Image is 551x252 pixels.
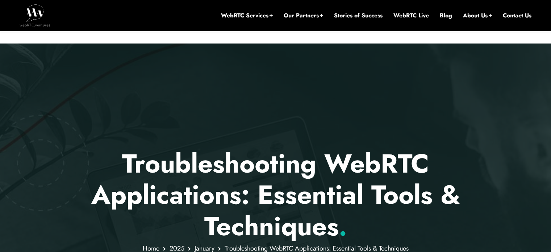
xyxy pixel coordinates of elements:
[284,12,323,20] a: Our Partners
[339,207,347,245] span: .
[63,148,488,242] p: Troubleshooting WebRTC Applications: Essential Tools & Techniques
[334,12,383,20] a: Stories of Success
[393,12,429,20] a: WebRTC Live
[20,4,50,26] img: WebRTC.ventures
[440,12,452,20] a: Blog
[503,12,531,20] a: Contact Us
[221,12,273,20] a: WebRTC Services
[463,12,492,20] a: About Us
